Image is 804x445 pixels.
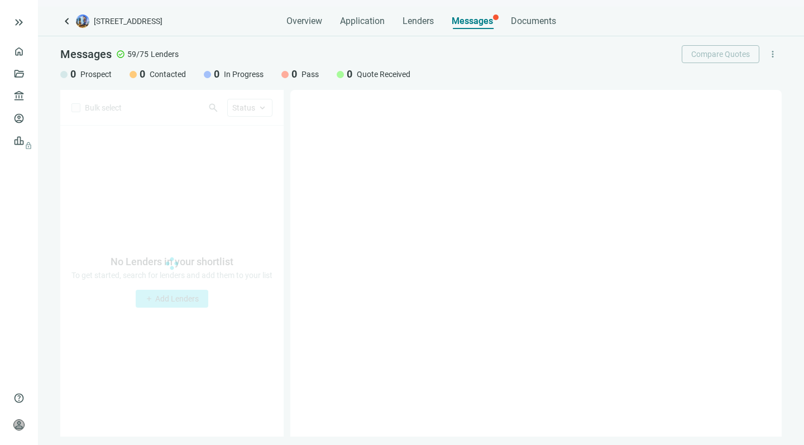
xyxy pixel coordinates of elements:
[151,49,179,60] span: Lenders
[140,68,145,81] span: 0
[13,419,25,430] span: person
[80,69,112,80] span: Prospect
[12,16,26,29] button: keyboard_double_arrow_right
[347,68,352,81] span: 0
[127,49,149,60] span: 59/75
[94,16,162,27] span: [STREET_ADDRESS]
[357,69,410,80] span: Quote Received
[768,49,778,59] span: more_vert
[214,68,219,81] span: 0
[291,68,297,81] span: 0
[116,50,125,59] span: check_circle
[511,16,556,27] span: Documents
[286,16,322,27] span: Overview
[340,16,385,27] span: Application
[70,68,76,81] span: 0
[403,16,434,27] span: Lenders
[60,15,74,28] a: keyboard_arrow_left
[224,69,264,80] span: In Progress
[150,69,186,80] span: Contacted
[13,393,25,404] span: help
[60,47,112,61] span: Messages
[76,15,89,28] img: deal-logo
[682,45,759,63] button: Compare Quotes
[301,69,319,80] span: Pass
[452,16,493,26] span: Messages
[764,45,782,63] button: more_vert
